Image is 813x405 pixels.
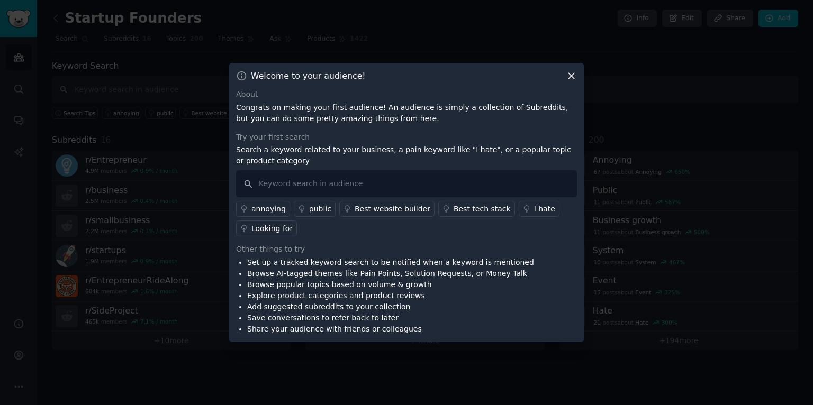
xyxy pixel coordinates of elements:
div: Best tech stack [454,204,511,215]
a: I hate [519,201,559,217]
input: Keyword search in audience [236,170,577,197]
li: Browse popular topics based on volume & growth [247,279,534,290]
div: Looking for [251,223,293,234]
li: Add suggested subreddits to your collection [247,301,534,312]
li: Save conversations to refer back to later [247,312,534,324]
li: Explore product categories and product reviews [247,290,534,301]
a: annoying [236,201,290,217]
a: Looking for [236,220,297,236]
div: Try your first search [236,132,577,143]
a: Best tech stack [438,201,515,217]
div: Best website builder [355,204,430,215]
a: public [294,201,336,217]
h3: Welcome to your audience! [251,70,366,81]
p: Congrats on making your first audience! An audience is simply a collection of Subreddits, but you... [236,102,577,124]
li: Share your audience with friends or colleagues [247,324,534,335]
li: Browse AI-tagged themes like Pain Points, Solution Requests, or Money Talk [247,268,534,279]
div: I hate [534,204,555,215]
div: About [236,89,577,100]
div: annoying [251,204,286,215]
li: Set up a tracked keyword search to be notified when a keyword is mentioned [247,257,534,268]
a: Best website builder [339,201,435,217]
div: public [309,204,331,215]
div: Other things to try [236,244,577,255]
p: Search a keyword related to your business, a pain keyword like "I hate", or a popular topic or pr... [236,144,577,167]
